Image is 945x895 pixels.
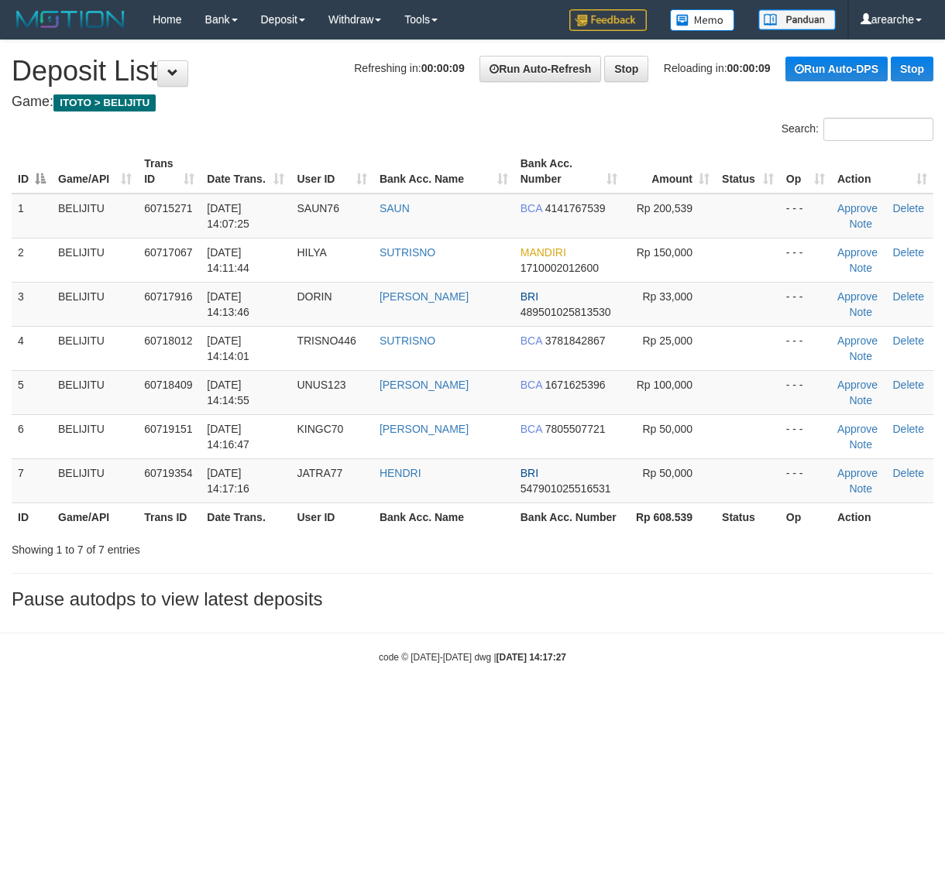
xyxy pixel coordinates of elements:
[521,423,542,435] span: BCA
[514,502,624,531] th: Bank Acc. Number
[716,502,780,531] th: Status
[780,238,831,282] td: - - -
[297,246,326,259] span: HILYA
[354,62,464,74] span: Refreshing in:
[893,379,924,391] a: Delete
[837,246,878,259] a: Approve
[297,290,332,303] span: DORIN
[837,334,878,347] a: Approve
[521,334,542,347] span: BCA
[642,423,692,435] span: Rp 50,000
[12,8,129,31] img: MOTION_logo.png
[53,94,156,111] span: ITOTO > BELIJITU
[637,246,692,259] span: Rp 150,000
[642,467,692,479] span: Rp 50,000
[52,194,138,238] td: BELIJITU
[837,467,878,479] a: Approve
[758,9,836,30] img: panduan.png
[837,379,878,391] a: Approve
[52,282,138,326] td: BELIJITU
[144,246,192,259] span: 60717067
[12,536,382,557] div: Showing 1 to 7 of 7 entries
[290,149,373,194] th: User ID: activate to sort column ascending
[12,458,52,502] td: 7
[144,334,192,347] span: 60718012
[12,56,933,87] h1: Deposit List
[637,379,692,391] span: Rp 100,000
[12,326,52,370] td: 4
[727,62,771,74] strong: 00:00:09
[823,118,933,141] input: Search:
[782,118,933,141] label: Search:
[12,502,52,531] th: ID
[849,438,872,451] a: Note
[52,458,138,502] td: BELIJITU
[831,149,933,194] th: Action: activate to sort column ascending
[373,149,514,194] th: Bank Acc. Name: activate to sort column ascending
[569,9,647,31] img: Feedback.jpg
[545,334,606,347] span: Copy 3781842867 to clipboard
[380,202,410,214] a: SAUN
[12,94,933,110] h4: Game:
[297,467,342,479] span: JATRA77
[780,370,831,414] td: - - -
[144,423,192,435] span: 60719151
[780,502,831,531] th: Op
[138,502,201,531] th: Trans ID
[207,379,249,406] span: [DATE] 14:14:55
[521,246,566,259] span: MANDIRI
[207,290,249,318] span: [DATE] 14:13:46
[380,334,435,347] a: SUTRISNO
[780,326,831,370] td: - - -
[849,218,872,230] a: Note
[297,202,338,214] span: SAUN76
[849,350,872,362] a: Note
[144,202,192,214] span: 60715271
[545,379,606,391] span: Copy 1671625396 to clipboard
[642,290,692,303] span: Rp 33,000
[380,290,469,303] a: [PERSON_NAME]
[545,202,606,214] span: Copy 4141767539 to clipboard
[849,262,872,274] a: Note
[837,290,878,303] a: Approve
[893,202,924,214] a: Delete
[144,467,192,479] span: 60719354
[893,423,924,435] a: Delete
[893,290,924,303] a: Delete
[521,467,538,479] span: BRI
[780,282,831,326] td: - - -
[780,149,831,194] th: Op: activate to sort column ascending
[780,414,831,458] td: - - -
[380,379,469,391] a: [PERSON_NAME]
[521,290,538,303] span: BRI
[521,306,611,318] span: Copy 489501025813530 to clipboard
[785,57,888,81] a: Run Auto-DPS
[201,502,290,531] th: Date Trans.
[670,9,735,31] img: Button%20Memo.svg
[207,334,249,362] span: [DATE] 14:14:01
[780,194,831,238] td: - - -
[207,246,249,274] span: [DATE] 14:11:44
[12,194,52,238] td: 1
[849,394,872,406] a: Note
[138,149,201,194] th: Trans ID: activate to sort column ascending
[514,149,624,194] th: Bank Acc. Number: activate to sort column ascending
[380,246,435,259] a: SUTRISNO
[12,238,52,282] td: 2
[297,423,343,435] span: KINGC70
[624,502,716,531] th: Rp 608.539
[893,467,924,479] a: Delete
[297,379,345,391] span: UNUS123
[716,149,780,194] th: Status: activate to sort column ascending
[421,62,465,74] strong: 00:00:09
[837,423,878,435] a: Approve
[207,467,249,495] span: [DATE] 14:17:16
[642,334,692,347] span: Rp 25,000
[52,370,138,414] td: BELIJITU
[521,482,611,495] span: Copy 547901025516531 to clipboard
[207,423,249,451] span: [DATE] 14:16:47
[52,238,138,282] td: BELIJITU
[521,379,542,391] span: BCA
[297,334,356,347] span: TRISNO446
[849,482,872,495] a: Note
